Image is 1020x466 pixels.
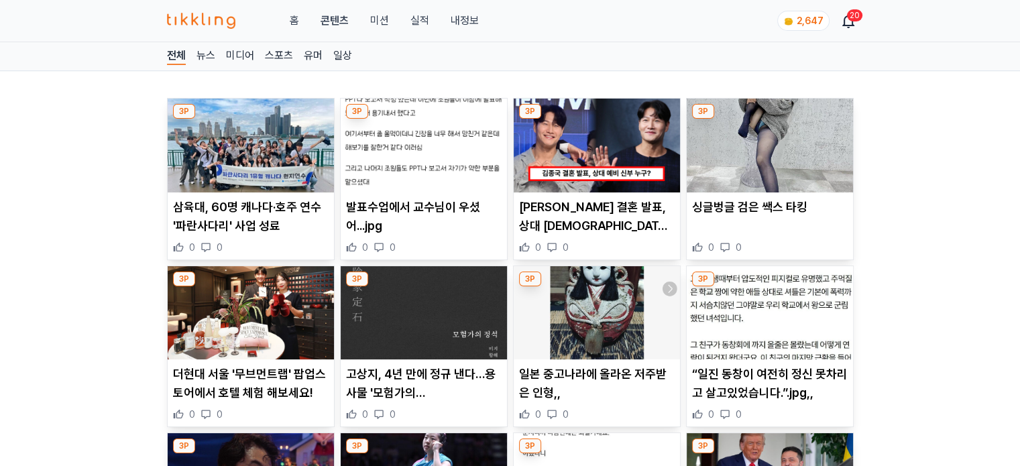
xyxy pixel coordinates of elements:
[362,241,368,254] span: 0
[519,439,541,453] div: 3P
[514,99,680,192] img: 김종국 결혼 발표, 상대 예비 신부 누구?...62억 자가 신혼집 정말 맞았다 (+나이)
[340,98,508,260] div: 3P 발표수업에서 교수님이 우셨어...jpg 발표수업에서 교수님이 우셨어...jpg 0 0
[513,98,681,260] div: 3P 김종국 결혼 발표, 상대 예비 신부 누구?...62억 자가 신혼집 정말 맞았다 (+나이) [PERSON_NAME] 결혼 발표, 상대 [DEMOGRAPHIC_DATA] 누...
[519,198,675,235] p: [PERSON_NAME] 결혼 발표, 상대 [DEMOGRAPHIC_DATA] 누구?...62억 자가 신혼집 정말 맞았다 (+나이)
[687,266,853,360] img: “일진 동창이 여전히 정신 못차리고 살고있었습니다.”.jpg,,
[168,266,334,360] img: 더현대 서울 '무브먼트랩' 팝업스토어에서 호텔 체험 해보세요!
[410,13,429,29] a: 실적
[563,408,569,421] span: 0
[341,266,507,360] img: 고상지, 4년 만에 정규 낸다…용사물 '모험가의 정석'은 예고편
[563,241,569,254] span: 0
[226,48,254,65] a: 미디어
[168,99,334,192] img: 삼육대, 60명 캐나다·호주 연수 '파란사다리' 사업 성료
[173,198,329,235] p: 삼육대, 60명 캐나다·호주 연수 '파란사다리' 사업 성료
[167,48,186,65] a: 전체
[340,266,508,428] div: 3P 고상지, 4년 만에 정규 낸다…용사물 '모험가의 정석'은 예고편 고상지, 4년 만에 정규 낸다…용사물 '모험가의 [PERSON_NAME]'은 예고편 0 0
[390,408,396,421] span: 0
[736,241,742,254] span: 0
[173,365,329,402] p: 더현대 서울 '무브먼트랩' 팝업스토어에서 호텔 체험 해보세요!
[692,439,714,453] div: 3P
[783,16,794,27] img: coin
[217,408,223,421] span: 0
[797,15,824,26] span: 2,647
[535,408,541,421] span: 0
[167,98,335,260] div: 3P 삼육대, 60명 캐나다·호주 연수 '파란사다리' 사업 성료 삼육대, 60명 캐나다·호주 연수 '파란사다리' 사업 성료 0 0
[189,408,195,421] span: 0
[847,9,862,21] div: 20
[692,104,714,119] div: 3P
[843,13,854,29] a: 20
[686,266,854,428] div: 3P “일진 동창이 여전히 정신 못차리고 살고있었습니다.”.jpg,, “일진 동창이 여전히 정신 못차리고 살고있었습니다.”.jpg,, 0 0
[265,48,293,65] a: 스포츠
[189,241,195,254] span: 0
[346,104,368,119] div: 3P
[341,99,507,192] img: 발표수업에서 교수님이 우셨어...jpg
[362,408,368,421] span: 0
[692,272,714,286] div: 3P
[777,11,827,31] a: coin 2,647
[692,365,848,402] p: “일진 동창이 여전히 정신 못차리고 살고있었습니다.”.jpg,,
[390,241,396,254] span: 0
[289,13,298,29] a: 홈
[535,241,541,254] span: 0
[304,48,323,65] a: 유머
[450,13,478,29] a: 내정보
[173,272,195,286] div: 3P
[686,98,854,260] div: 3P 싱글벙글 검은 쌕스 타킹 싱글벙글 검은 쌕스 타킹 0 0
[167,13,236,29] img: 티끌링
[708,241,714,254] span: 0
[514,266,680,360] img: 일본 중고나라에 올라온 저주받은 인형,,
[320,13,348,29] a: 콘텐츠
[346,272,368,286] div: 3P
[370,13,388,29] button: 미션
[346,365,502,402] p: 고상지, 4년 만에 정규 낸다…용사물 '모험가의 [PERSON_NAME]'은 예고편
[519,365,675,402] p: 일본 중고나라에 올라온 저주받은 인형,,
[173,104,195,119] div: 3P
[167,266,335,428] div: 3P 더현대 서울 '무브먼트랩' 팝업스토어에서 호텔 체험 해보세요! 더현대 서울 '무브먼트랩' 팝업스토어에서 호텔 체험 해보세요! 0 0
[687,99,853,192] img: 싱글벙글 검은 쌕스 타킹
[173,439,195,453] div: 3P
[519,272,541,286] div: 3P
[519,104,541,119] div: 3P
[196,48,215,65] a: 뉴스
[346,439,368,453] div: 3P
[708,408,714,421] span: 0
[217,241,223,254] span: 0
[736,408,742,421] span: 0
[346,198,502,235] p: 발표수업에서 교수님이 우셨어...jpg
[333,48,352,65] a: 일상
[513,266,681,428] div: 3P 일본 중고나라에 올라온 저주받은 인형,, 일본 중고나라에 올라온 저주받은 인형,, 0 0
[692,198,848,217] p: 싱글벙글 검은 쌕스 타킹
